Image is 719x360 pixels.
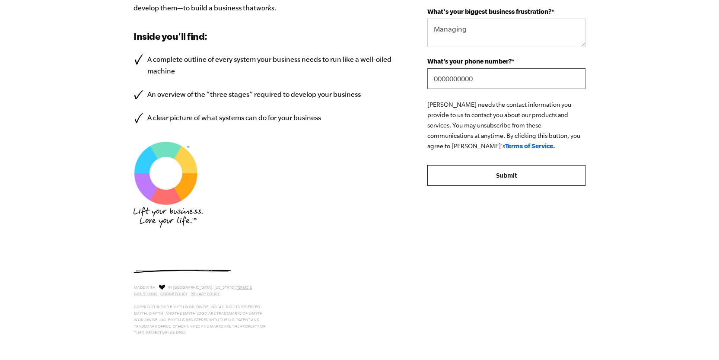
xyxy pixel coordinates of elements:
[134,283,271,336] p: Made with in [GEOGRAPHIC_DATA], [US_STATE]. Copyright © 2019 E-Myth Worldwide, Inc. All rights re...
[159,284,165,290] img: Love
[676,319,719,360] iframe: Chat Widget
[427,8,551,15] span: What's your biggest business frustration?
[256,4,274,12] em: works
[134,112,401,124] li: A clear picture of what systems can do for your business
[160,292,188,296] a: Cookie Policy
[191,292,220,296] a: Privacy Policy
[427,165,585,186] input: Submit
[134,89,401,100] li: An overview of the “three stages” required to develop your business
[427,99,585,151] p: [PERSON_NAME] needs the contact information you provide to us to contact you about our products a...
[134,141,198,206] img: EMyth SES TM Graphic
[134,29,401,43] h3: Inside you'll find:
[427,57,512,65] span: What’s your phone number?
[427,19,585,47] textarea: Managing
[134,285,252,296] a: Terms & Conditions
[134,207,203,228] img: EMyth_Logo_BP_Hand Font_Tagline_Stacked-Medium
[134,54,401,77] li: A complete outline of every system your business needs to run like a well-oiled machine
[505,142,555,150] a: Terms of Service.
